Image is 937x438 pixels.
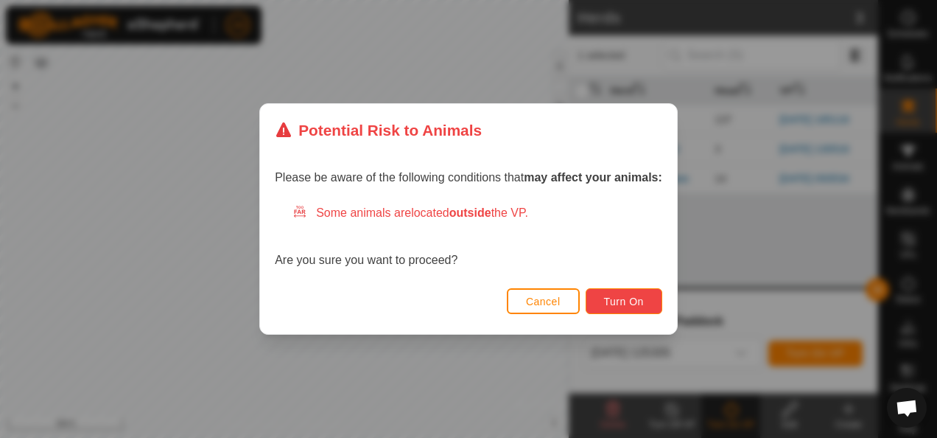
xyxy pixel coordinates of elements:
[526,296,561,307] span: Cancel
[524,171,662,184] strong: may affect your animals:
[604,296,644,307] span: Turn On
[275,204,662,269] div: Are you sure you want to proceed?
[449,206,491,219] strong: outside
[292,204,662,222] div: Some animals are
[507,288,580,314] button: Cancel
[275,171,662,184] span: Please be aware of the following conditions that
[411,206,528,219] span: located the VP.
[887,388,927,428] div: Open chat
[275,119,482,142] div: Potential Risk to Animals
[586,288,662,314] button: Turn On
